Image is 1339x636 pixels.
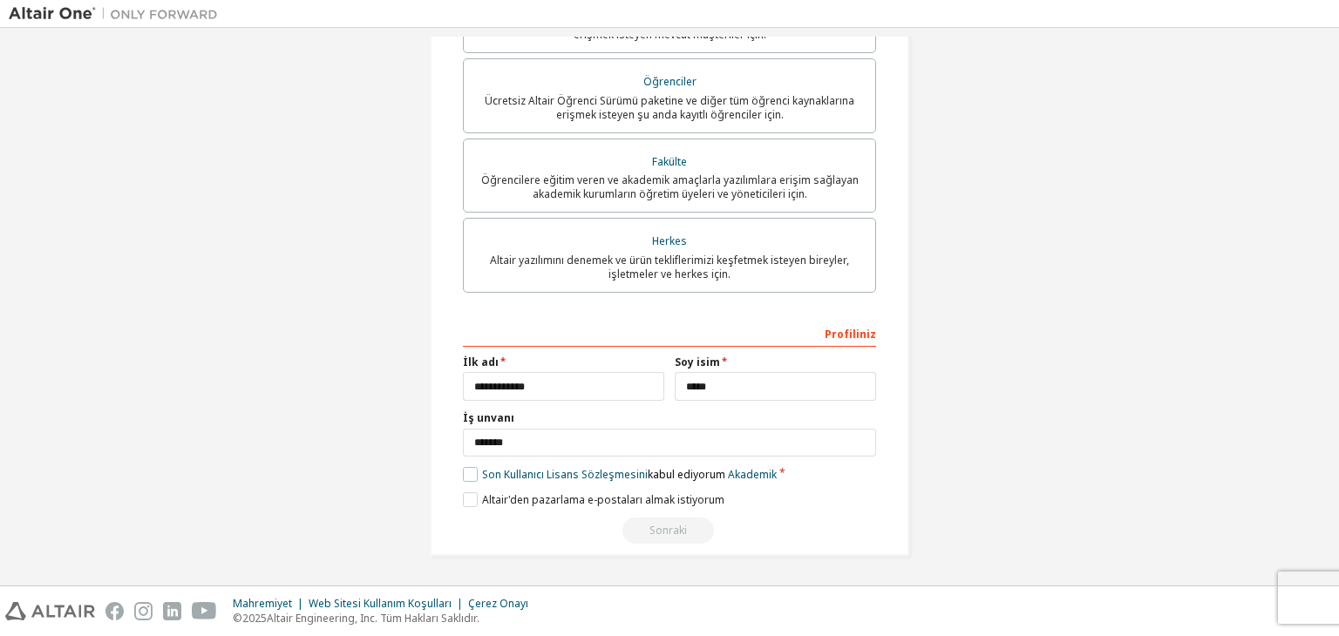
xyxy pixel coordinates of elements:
img: altair_logo.svg [5,602,95,620]
font: Web Sitesi Kullanım Koşulları [309,596,452,611]
font: Çerez Onayı [468,596,528,611]
font: Fakülte [652,154,687,169]
img: facebook.svg [105,602,124,620]
font: Son Kullanıcı Lisans Sözleşmesini [482,467,648,482]
font: Herkes [652,233,687,248]
font: Öğrenciler [643,74,697,89]
font: Altair yazılımını denemek ve ürün tekliflerimizi keşfetmek isteyen bireyler, işletmeler ve herkes... [490,253,849,281]
font: Ücretsiz Altair Öğrenci Sürümü paketine ve diğer tüm öğrenci kaynaklarına erişmek isteyen şu anda... [485,93,854,122]
font: Mahremiyet [233,596,292,611]
img: youtube.svg [192,602,217,620]
div: Read and acccept EULA to continue [463,518,876,544]
img: linkedin.svg [163,602,181,620]
font: Akademik [728,467,777,482]
font: İlk adı [463,355,499,369]
font: Altair'den pazarlama e-postaları almak istiyorum [482,492,724,507]
font: Altair Engineering, Inc. Tüm Hakları Saklıdır. [267,611,479,626]
img: instagram.svg [134,602,153,620]
font: Soy isim [675,355,720,369]
img: Altair Bir [9,5,227,23]
font: © [233,611,242,626]
font: İş unvanı [463,410,514,425]
font: kabul ediyorum [648,467,725,482]
font: Profiliniz [825,327,876,342]
font: Öğrencilere eğitim veren ve akademik amaçlarla yazılımlara erişim sağlayan akademik kurumların öğ... [481,173,859,201]
font: 2025 [242,611,267,626]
